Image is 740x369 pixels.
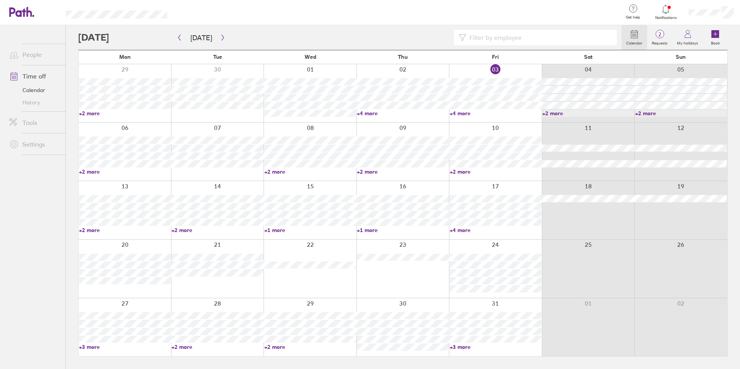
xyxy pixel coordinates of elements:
span: Wed [305,54,316,60]
a: +2 more [264,343,356,350]
span: Sun [676,54,686,60]
span: Sat [584,54,593,60]
a: Time off [3,68,65,84]
label: Requests [647,39,672,46]
button: [DATE] [184,31,218,44]
span: Mon [119,54,131,60]
a: +3 more [79,343,171,350]
a: +4 more [450,110,541,117]
span: Get help [620,15,646,20]
a: +2 more [264,168,356,175]
a: Notifications [653,4,678,20]
input: Filter by employee [466,30,612,45]
label: Book [706,39,725,46]
a: Calendar [3,84,65,96]
a: +4 more [450,227,541,234]
a: +2 more [357,168,449,175]
a: +2 more [79,168,171,175]
a: +1 more [357,227,449,234]
span: Thu [398,54,408,60]
label: Calendar [622,39,647,46]
a: Calendar [622,25,647,50]
a: History [3,96,65,109]
a: Tools [3,115,65,130]
a: Book [703,25,728,50]
span: Fri [492,54,499,60]
a: +2 more [171,227,263,234]
a: +2 more [79,110,171,117]
a: +2 more [542,110,634,117]
a: +2 more [450,168,541,175]
a: Settings [3,137,65,152]
a: +1 more [264,227,356,234]
span: Notifications [653,15,678,20]
span: 2 [647,31,672,38]
a: 2Requests [647,25,672,50]
a: +4 more [357,110,449,117]
a: +3 more [450,343,541,350]
a: +2 more [171,343,263,350]
span: Tue [213,54,222,60]
a: +2 more [79,227,171,234]
label: My holidays [672,39,703,46]
a: +2 more [635,110,727,117]
a: People [3,47,65,62]
a: My holidays [672,25,703,50]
